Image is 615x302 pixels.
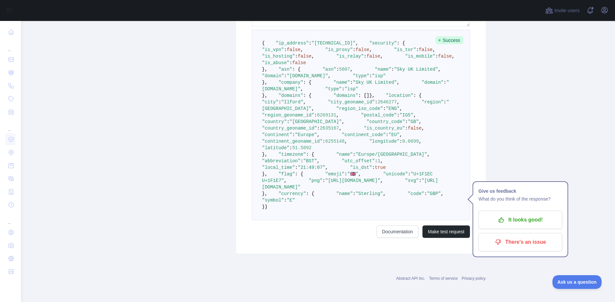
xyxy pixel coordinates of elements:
span: , [438,67,441,72]
span: "continent_geoname_id" [262,139,323,144]
span: false [419,47,433,52]
span: "longitude" [369,139,400,144]
span: "🇬🇧" [347,171,359,177]
span: , [383,191,386,196]
span: Invite users [554,7,580,14]
span: , [400,106,402,111]
span: "IG5" [400,113,413,118]
span: : [289,60,292,65]
span: : [405,119,408,124]
span: , [301,47,303,52]
span: }, [262,80,268,85]
span: }, [369,93,375,98]
span: "country" [262,119,287,124]
p: What do you think of the response? [478,195,562,203]
span: , [284,178,287,183]
span: : [289,145,292,151]
span: : [284,198,287,203]
span: 2635167 [320,126,339,131]
span: : [364,54,366,59]
span: : { [303,93,311,98]
span: : [342,86,345,92]
a: Privacy policy [462,276,486,281]
span: , [339,126,342,131]
span: : [444,80,446,85]
span: "domain" [421,80,443,85]
span: : [] [358,93,369,98]
span: : [353,152,355,157]
span: : [345,171,347,177]
span: , [301,86,303,92]
a: Terms of service [429,276,457,281]
span: "flag" [278,171,295,177]
span: 1 [378,158,380,164]
span: "region_iso_code" [336,106,383,111]
span: "city_geoname_id" [328,99,375,105]
span: false [292,60,306,65]
span: , [356,41,358,46]
span: , [350,67,353,72]
span: : [353,47,355,52]
span: "is_proxy" [325,47,353,52]
span: , [311,106,314,111]
span: : [317,126,320,131]
span: "isp" [345,86,358,92]
span: , [369,47,372,52]
span: : { [292,67,300,72]
span: : [372,165,375,170]
span: "continent" [262,132,292,137]
span: false [438,54,452,59]
span: : [295,165,298,170]
span: , [427,152,430,157]
span: "region_geoname_id" [262,113,314,118]
span: "currency" [278,191,306,196]
span: "postal_code" [361,113,397,118]
span: "is_tor" [394,47,416,52]
span: }, [262,191,268,196]
span: : [419,178,421,183]
span: }, [262,152,268,157]
span: , [397,80,400,85]
span: "[TECHNICAL_ID]" [311,41,355,46]
span: "EU" [389,132,400,137]
span: : [350,80,353,85]
span: "city" [262,99,278,105]
span: "Europe" [295,132,317,137]
span: "country_geoname_id" [262,126,317,131]
span: "domain" [262,73,284,79]
span: "is_dst" [350,165,372,170]
span: : { [397,41,405,46]
button: Invite users [544,5,581,16]
span: : [400,139,402,144]
span: "region" [421,99,443,105]
span: : [375,158,378,164]
span: : [284,47,287,52]
span: : [424,191,427,196]
span: , [413,113,416,118]
button: It looks good! [478,211,562,229]
span: : [386,132,388,137]
span: , [358,171,361,177]
span: , [328,73,331,79]
span: , [336,113,339,118]
span: "Sterling" [356,191,383,196]
span: "Sky UK Limited" [353,80,397,85]
span: "name" [375,67,391,72]
span: "emoji" [325,171,345,177]
span: "timezone" [278,152,306,157]
span: : [314,113,317,118]
span: : [405,126,408,131]
span: "name" [336,152,353,157]
span: Success [436,36,463,44]
span: : [301,158,303,164]
div: ... [5,39,16,52]
span: "asn" [323,67,336,72]
span: false [366,54,380,59]
span: }, [262,171,268,177]
span: : { [295,171,303,177]
span: "BST" [303,158,317,164]
span: false [408,126,421,131]
span: "[GEOGRAPHIC_DATA]" [289,119,342,124]
span: : [353,191,355,196]
span: : [309,41,311,46]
